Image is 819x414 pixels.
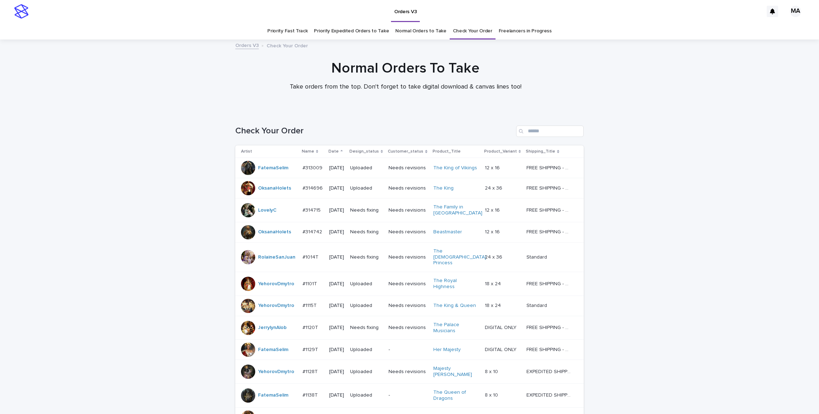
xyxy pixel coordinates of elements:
[303,323,320,331] p: #1120T
[433,303,476,309] a: The King & Queen
[485,323,518,331] p: DIGITAL ONLY
[499,23,552,39] a: Freelancers in Progress
[258,229,291,235] a: OksanaHolets
[526,164,572,171] p: FREE SHIPPING - preview in 1-2 business days, after your approval delivery will take 5-10 b.d.
[329,325,344,331] p: [DATE]
[389,347,428,353] p: -
[258,303,294,309] a: YehorovDmytro
[329,369,344,375] p: [DATE]
[389,392,428,398] p: -
[485,253,504,260] p: 24 x 36
[526,280,572,287] p: FREE SHIPPING - preview in 1-2 business days, after your approval delivery will take 5-10 b.d.
[389,325,428,331] p: Needs revisions
[303,345,320,353] p: #1129T
[350,392,383,398] p: Uploaded
[526,228,572,235] p: FREE SHIPPING - preview in 1-2 business days, after your approval delivery will take 5-10 b.d.
[350,165,383,171] p: Uploaded
[303,367,319,375] p: #1128T
[526,184,572,191] p: FREE SHIPPING - preview in 1-2 business days, after your approval delivery will take 5-10 b.d.
[231,60,580,77] h1: Normal Orders To Take
[235,316,584,340] tr: JerrylynAlob #1120T#1120T [DATE]Needs fixingNeeds revisionsThe Palace Musicians DIGITAL ONLYDIGIT...
[258,347,288,353] a: FatemaSelim
[485,345,518,353] p: DIGITAL ONLY
[485,391,499,398] p: 8 x 10
[314,23,389,39] a: Priority Expedited Orders to Take
[235,178,584,198] tr: OksanaHolets #314696#314696 [DATE]UploadedNeeds revisionsThe King 24 x 3624 x 36 FREE SHIPPING - ...
[350,281,383,287] p: Uploaded
[303,391,319,398] p: #1138T
[516,126,584,137] div: Search
[329,347,344,353] p: [DATE]
[235,383,584,407] tr: FatemaSelim #1138T#1138T [DATE]Uploaded-The Queen of Dragons 8 x 108 x 10 EXPEDITED SHIPPING - pr...
[350,325,383,331] p: Needs fixing
[433,248,486,266] a: The [DEMOGRAPHIC_DATA] Princess
[302,148,314,155] p: Name
[433,204,482,216] a: The Family in [GEOGRAPHIC_DATA]
[526,367,572,375] p: EXPEDITED SHIPPING - preview in 1 business day; delivery up to 5 business days after your approval.
[389,207,428,213] p: Needs revisions
[485,206,501,213] p: 12 x 16
[329,185,344,191] p: [DATE]
[388,148,423,155] p: Customer_status
[235,272,584,296] tr: YehorovDmytro #1101T#1101T [DATE]UploadedNeeds revisionsThe Royal Highness 18 x 2418 x 24 FREE SH...
[235,340,584,360] tr: FatemaSelim #1129T#1129T [DATE]Uploaded-Her Majesty DIGITAL ONLYDIGITAL ONLY FREE SHIPPING - prev...
[235,242,584,272] tr: RolaineSanJuan #1014T#1014T [DATE]Needs fixingNeeds revisionsThe [DEMOGRAPHIC_DATA] Princess 24 x...
[258,207,277,213] a: LovelyC
[389,369,428,375] p: Needs revisions
[14,4,28,18] img: stacker-logo-s-only.png
[303,164,324,171] p: #313009
[303,253,320,260] p: #1014T
[329,165,344,171] p: [DATE]
[389,165,428,171] p: Needs revisions
[258,281,294,287] a: YehorovDmytro
[329,207,344,213] p: [DATE]
[526,301,548,309] p: Standard
[526,323,572,331] p: FREE SHIPPING - preview in 1-2 business days, after your approval delivery will take 5-10 b.d.
[389,185,428,191] p: Needs revisions
[303,280,318,287] p: #1101T
[349,148,379,155] p: Design_status
[433,185,454,191] a: The King
[433,229,462,235] a: Beastmaster
[350,254,383,260] p: Needs fixing
[453,23,492,39] a: Check Your Order
[433,278,478,290] a: The Royal Highness
[328,148,339,155] p: Date
[258,369,294,375] a: YehorovDmytro
[433,366,478,378] a: Majesty [PERSON_NAME]
[258,254,295,260] a: RolaineSanJuan
[526,206,572,213] p: FREE SHIPPING - preview in 1-2 business days, after your approval delivery will take 5-10 b.d.
[329,392,344,398] p: [DATE]
[350,347,383,353] p: Uploaded
[485,228,501,235] p: 12 x 16
[267,41,308,49] p: Check Your Order
[258,165,288,171] a: FatemaSelim
[329,303,344,309] p: [DATE]
[303,301,318,309] p: #1115T
[303,184,324,191] p: #314696
[350,207,383,213] p: Needs fixing
[329,281,344,287] p: [DATE]
[267,23,307,39] a: Priority Fast Track
[235,360,584,384] tr: YehorovDmytro #1128T#1128T [DATE]UploadedNeeds revisionsMajesty [PERSON_NAME] 8 x 108 x 10 EXPEDI...
[303,228,323,235] p: #314742
[258,185,291,191] a: OksanaHolets
[433,165,477,171] a: The King of Vikings
[389,303,428,309] p: Needs revisions
[329,229,344,235] p: [DATE]
[263,83,548,91] p: Take orders from the top. Don't forget to take digital download & canvas lines too!
[485,164,501,171] p: 12 x 16
[235,158,584,178] tr: FatemaSelim #313009#313009 [DATE]UploadedNeeds revisionsThe King of Vikings 12 x 1612 x 16 FREE S...
[258,392,288,398] a: FatemaSelim
[235,126,513,136] h1: Check Your Order
[303,206,322,213] p: #314715
[389,229,428,235] p: Needs revisions
[241,148,252,155] p: Artist
[433,389,478,402] a: The Queen of Dragons
[389,281,428,287] p: Needs revisions
[526,253,548,260] p: Standard
[389,254,428,260] p: Needs revisions
[350,185,383,191] p: Uploaded
[235,296,584,316] tr: YehorovDmytro #1115T#1115T [DATE]UploadedNeeds revisionsThe King & Queen 18 x 2418 x 24 StandardS...
[485,301,502,309] p: 18 x 24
